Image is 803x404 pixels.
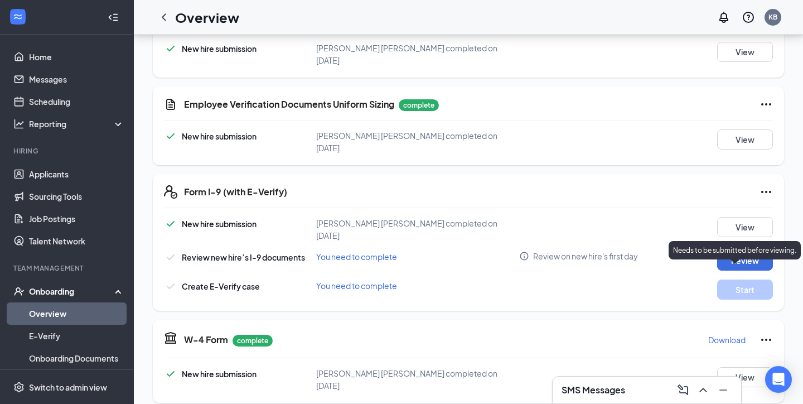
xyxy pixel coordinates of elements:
svg: Checkmark [164,280,177,293]
span: Create E-Verify case [182,281,260,291]
a: Onboarding Documents [29,347,124,369]
a: Messages [29,68,124,90]
button: View [717,129,773,150]
button: View [717,217,773,237]
a: Overview [29,302,124,325]
div: Onboarding [29,286,115,297]
p: complete [399,99,439,111]
svg: UserCheck [13,286,25,297]
span: New hire submission [182,131,257,141]
div: Team Management [13,263,122,273]
svg: Minimize [717,383,730,397]
p: Download [708,334,746,345]
button: ComposeMessage [674,381,692,399]
p: Needs to be submitted before viewing. [673,246,796,255]
span: [PERSON_NAME] [PERSON_NAME] completed on [DATE] [316,131,497,153]
h5: Employee Verification Documents Uniform Sizing [184,98,394,110]
svg: Analysis [13,118,25,129]
svg: ComposeMessage [676,383,690,397]
svg: Ellipses [760,185,773,199]
svg: QuestionInfo [742,11,755,24]
div: Open Intercom Messenger [765,366,792,393]
svg: Checkmark [164,367,177,381]
p: complete [233,335,273,347]
div: Switch to admin view [29,382,107,393]
a: Job Postings [29,208,124,230]
svg: Checkmark [164,42,177,55]
button: ChevronUp [694,381,712,399]
span: New hire submission [182,369,257,379]
h5: Form I-9 (with E-Verify) [184,186,287,198]
div: Hiring [13,146,122,156]
span: Review new hire’s I-9 documents [182,252,305,262]
svg: CustomFormIcon [164,98,177,111]
a: E-Verify [29,325,124,347]
svg: ChevronUp [696,383,710,397]
div: KB [768,12,777,22]
svg: Info [519,251,529,261]
span: [PERSON_NAME] [PERSON_NAME] completed on [DATE] [316,218,497,241]
a: Home [29,46,124,68]
a: Scheduling [29,90,124,113]
span: Review on new hire's first day [533,251,638,262]
button: Download [708,331,746,349]
svg: TaxGovernmentIcon [164,331,177,344]
span: [PERSON_NAME] [PERSON_NAME] completed on [DATE] [316,368,497,391]
button: View [717,42,773,62]
button: Minimize [714,381,732,399]
svg: Settings [13,382,25,393]
div: Reporting [29,118,125,129]
span: You need to complete [316,252,397,262]
span: You need to complete [316,281,397,291]
svg: Collapse [108,12,119,23]
svg: Ellipses [760,98,773,111]
svg: Checkmark [164,129,177,143]
svg: WorkstreamLogo [12,11,23,22]
h1: Overview [175,8,239,27]
svg: ChevronLeft [157,11,171,24]
svg: Checkmark [164,251,177,264]
svg: Ellipses [760,333,773,347]
svg: Checkmark [164,217,177,230]
h3: SMS Messages [562,384,625,396]
a: Talent Network [29,230,124,252]
a: Sourcing Tools [29,185,124,208]
button: Start [717,280,773,300]
span: New hire submission [182,44,257,54]
svg: FormI9EVerifyIcon [164,185,177,199]
svg: Notifications [717,11,731,24]
button: View [717,367,773,387]
span: New hire submission [182,219,257,229]
span: [PERSON_NAME] [PERSON_NAME] completed on [DATE] [316,43,497,65]
a: Applicants [29,163,124,185]
h5: W-4 Form [184,334,228,346]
